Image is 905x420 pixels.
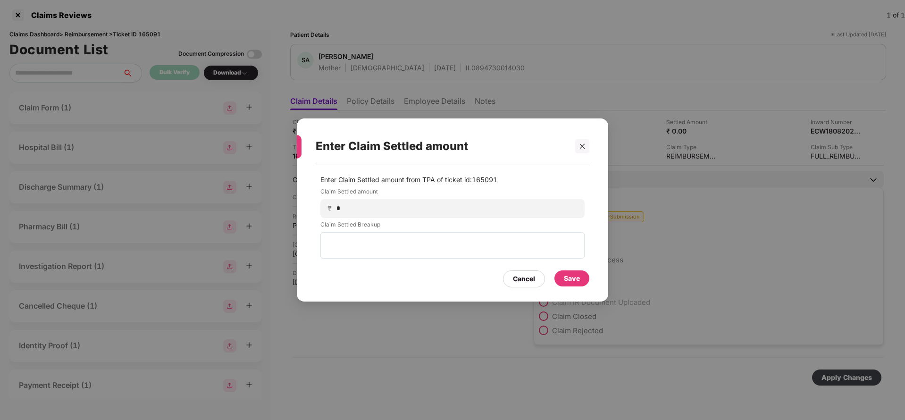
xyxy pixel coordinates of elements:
[320,175,585,185] p: Enter Claim Settled amount from TPA of ticket id: 165091
[320,187,585,199] label: Claim Settled amount
[513,274,535,284] div: Cancel
[564,273,580,284] div: Save
[328,204,335,213] span: ₹
[579,143,586,150] span: close
[316,128,567,165] div: Enter Claim Settled amount
[320,220,585,232] label: Claim Settled Breakup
